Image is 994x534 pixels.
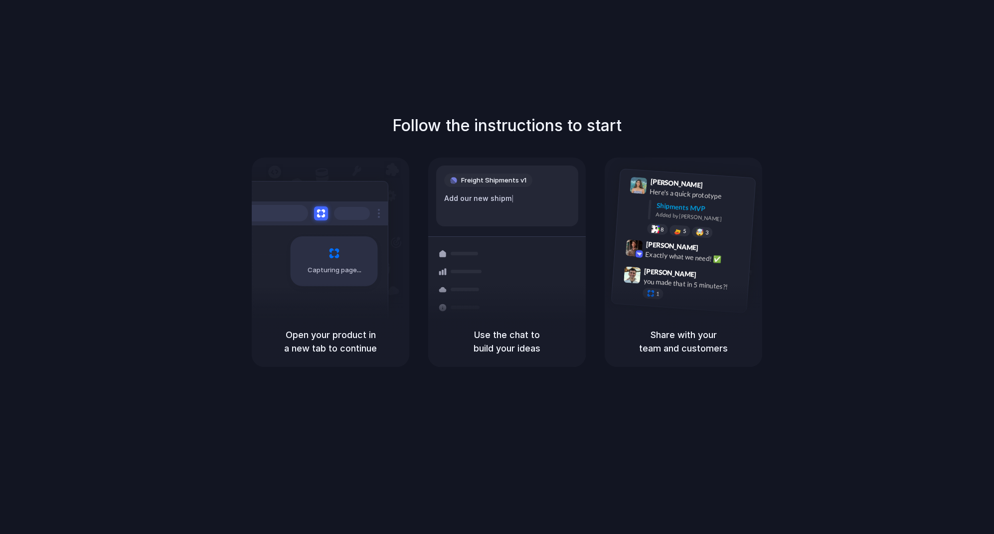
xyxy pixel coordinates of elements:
[699,270,720,282] span: 9:47 AM
[656,291,660,297] span: 1
[643,276,743,293] div: you made that in 5 minutes?!
[392,114,622,138] h1: Follow the instructions to start
[440,328,574,355] h5: Use the chat to build your ideas
[444,193,570,204] div: Add our new shipm
[706,181,726,193] span: 9:41 AM
[645,249,745,266] div: Exactly what we need! ✅
[656,210,747,225] div: Added by [PERSON_NAME]
[661,227,664,232] span: 8
[656,200,748,217] div: Shipments MVP
[461,176,526,185] span: Freight Shipments v1
[696,228,704,236] div: 🤯
[650,176,703,190] span: [PERSON_NAME]
[701,243,722,255] span: 9:42 AM
[683,228,686,234] span: 5
[308,265,363,275] span: Capturing page
[264,328,397,355] h5: Open your product in a new tab to continue
[511,194,514,202] span: |
[650,186,749,203] div: Here's a quick prototype
[644,266,697,280] span: [PERSON_NAME]
[617,328,750,355] h5: Share with your team and customers
[705,230,709,235] span: 3
[646,239,698,253] span: [PERSON_NAME]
